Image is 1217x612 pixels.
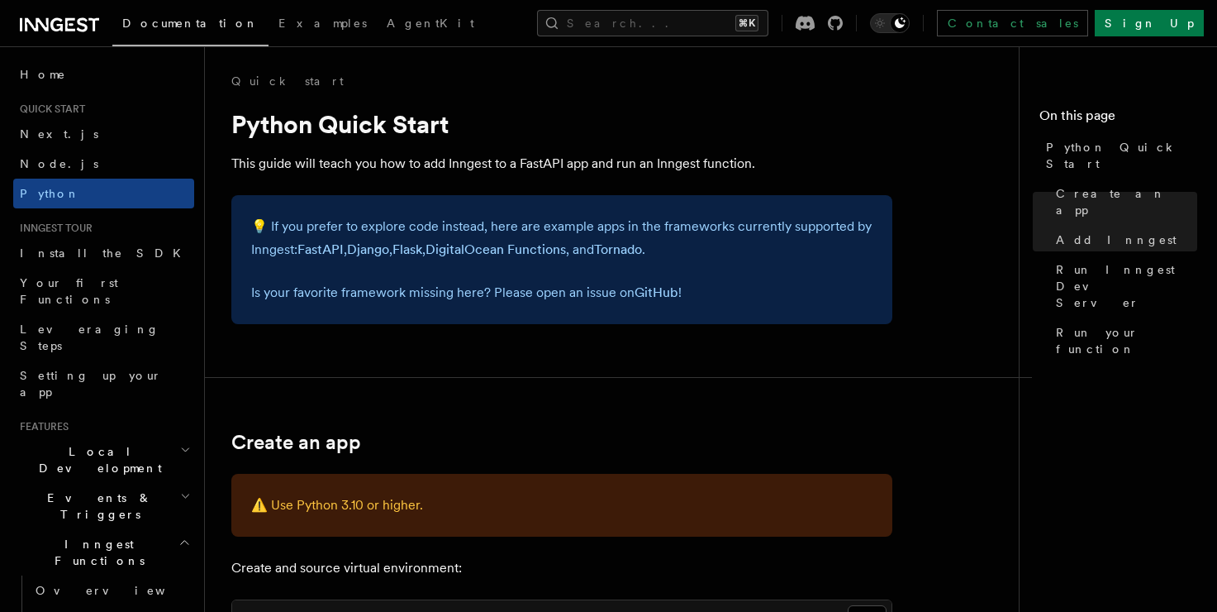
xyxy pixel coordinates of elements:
[937,10,1088,36] a: Contact sales
[251,215,872,261] p: 💡 If you prefer to explore code instead, here are example apps in the frameworks currently suppor...
[231,109,892,139] h1: Python Quick Start
[231,152,892,175] p: This guide will teach you how to add Inngest to a FastAPI app and run an Inngest function.
[1095,10,1204,36] a: Sign Up
[1056,232,1177,248] span: Add Inngest
[231,431,361,454] a: Create an app
[1049,179,1197,225] a: Create an app
[20,369,162,399] span: Setting up your app
[20,323,159,352] span: Leveraging Steps
[635,284,678,300] a: GitHub
[347,241,389,257] a: Django
[231,557,892,580] p: Create and source virtual environment:
[13,314,194,361] a: Leveraging Steps
[13,443,180,476] span: Local Development
[251,494,872,517] p: ⚠️ Use Python 3.10 or higher.
[387,17,474,30] span: AgentKit
[870,13,910,33] button: Toggle dark mode
[1049,225,1197,255] a: Add Inngest
[251,281,872,304] p: Is your favorite framework missing here? Please open an issue on !
[269,5,377,45] a: Examples
[278,17,367,30] span: Examples
[1056,185,1197,218] span: Create an app
[20,127,98,141] span: Next.js
[297,241,344,257] a: FastAPI
[29,576,194,605] a: Overview
[1039,106,1197,132] h4: On this page
[122,17,259,30] span: Documentation
[735,15,758,31] kbd: ⌘K
[1056,324,1197,357] span: Run your function
[392,241,422,257] a: Flask
[377,5,484,45] a: AgentKit
[13,238,194,268] a: Install the SDK
[13,420,69,433] span: Features
[13,60,194,89] a: Home
[13,222,93,235] span: Inngest tour
[13,361,194,407] a: Setting up your app
[13,179,194,208] a: Python
[1039,132,1197,179] a: Python Quick Start
[1049,255,1197,318] a: Run Inngest Dev Server
[537,10,768,36] button: Search...⌘K
[231,73,344,89] a: Quick start
[13,529,194,576] button: Inngest Functions
[1056,261,1197,311] span: Run Inngest Dev Server
[112,5,269,46] a: Documentation
[13,437,194,483] button: Local Development
[20,157,98,170] span: Node.js
[13,268,194,314] a: Your first Functions
[36,584,206,597] span: Overview
[1049,318,1197,364] a: Run your function
[1046,139,1197,172] span: Python Quick Start
[13,103,85,116] span: Quick start
[13,536,178,569] span: Inngest Functions
[13,149,194,179] a: Node.js
[20,187,80,200] span: Python
[20,66,66,83] span: Home
[13,119,194,149] a: Next.js
[594,241,642,257] a: Tornado
[425,241,566,257] a: DigitalOcean Functions
[13,483,194,529] button: Events & Triggers
[20,276,118,306] span: Your first Functions
[13,490,180,523] span: Events & Triggers
[20,246,191,260] span: Install the SDK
